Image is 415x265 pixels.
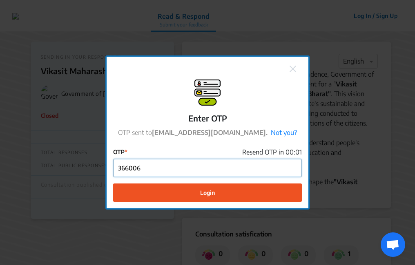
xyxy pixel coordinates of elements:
img: close.png [290,66,296,72]
img: signup-modal.png [194,79,221,106]
span: Resend OTP in 00:01 [242,147,302,157]
label: OTP [113,148,127,156]
span: Login [200,188,215,197]
button: Login [113,183,302,202]
a: Open chat [381,232,405,257]
strong: [EMAIL_ADDRESS][DOMAIN_NAME]. [152,128,268,137]
a: Not you? [271,128,297,137]
input: Enter OTP [114,159,301,177]
p: Enter OTP [188,112,227,124]
p: OTP sent to [118,128,297,137]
